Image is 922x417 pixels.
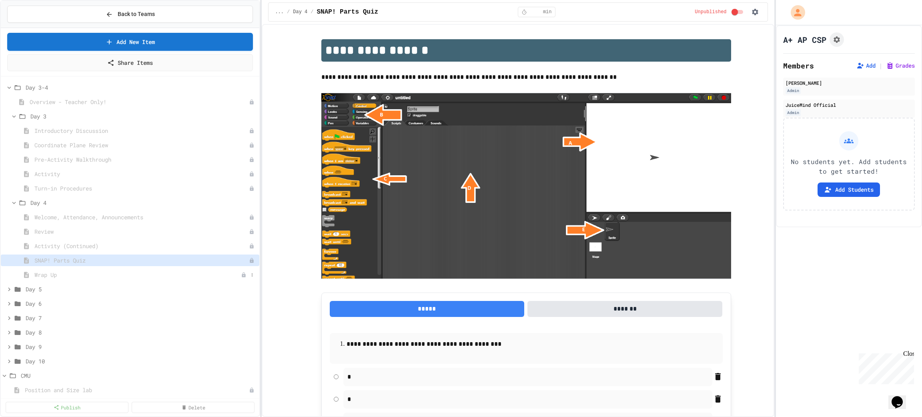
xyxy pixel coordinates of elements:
[783,34,826,45] h1: A+ AP CSP
[543,9,552,15] span: min
[34,256,249,265] span: SNAP! Parts Quiz
[26,285,256,293] span: Day 5
[786,79,912,86] div: [PERSON_NAME]
[249,186,255,191] div: Unpublished
[790,157,908,176] p: No students yet. Add students to get started!
[25,386,249,394] span: Position and Size lab
[3,3,55,51] div: Chat with us now!Close
[293,9,307,15] span: Day 4
[249,215,255,220] div: Unpublished
[782,3,807,22] div: My Account
[249,99,255,105] div: Unpublished
[786,109,801,116] div: Admin
[34,227,249,236] span: Review
[7,6,253,23] button: Back to Teams
[311,9,313,15] span: /
[830,32,844,47] button: Assignment Settings
[879,61,883,70] span: |
[30,198,256,207] span: Day 4
[30,98,249,106] span: Overview - Teacher Only!
[26,328,256,337] span: Day 8
[118,10,155,18] span: Back to Teams
[786,87,801,94] div: Admin
[249,387,255,393] div: Unpublished
[34,126,249,135] span: Introductory Discussion
[34,155,249,164] span: Pre-Activity Walkthrough
[248,271,256,279] button: More options
[249,142,255,148] div: Unpublished
[132,402,255,413] a: Delete
[886,62,915,70] button: Grades
[34,184,249,192] span: Turn-in Procedures
[249,229,255,235] div: Unpublished
[30,112,256,120] span: Day 3
[34,213,249,221] span: Welcome, Attendance, Announcements
[26,343,256,351] span: Day 9
[888,385,914,409] iframe: chat widget
[7,33,253,51] a: Add New Item
[317,7,378,17] span: SNAP! Parts Quiz
[695,9,726,15] span: Unpublished
[241,272,247,278] div: Unpublished
[249,128,255,134] div: Unpublished
[34,271,241,279] span: Wrap Up
[34,141,249,149] span: Coordinate Plane Review
[786,101,912,108] div: JuiceMind Official
[818,182,880,197] button: Add Students
[249,258,255,263] div: Unpublished
[6,402,128,413] a: Publish
[26,357,256,365] span: Day 10
[26,299,256,308] span: Day 6
[7,54,253,71] a: Share Items
[783,60,814,71] h2: Members
[856,62,876,70] button: Add
[287,9,290,15] span: /
[26,83,256,92] span: Day 3-4
[275,9,284,15] span: ...
[34,170,249,178] span: Activity
[26,314,256,322] span: Day 7
[34,242,249,250] span: Activity (Continued)
[21,371,256,380] span: CMU
[249,171,255,177] div: Unpublished
[249,243,255,249] div: Unpublished
[856,350,914,384] iframe: chat widget
[249,157,255,162] div: Unpublished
